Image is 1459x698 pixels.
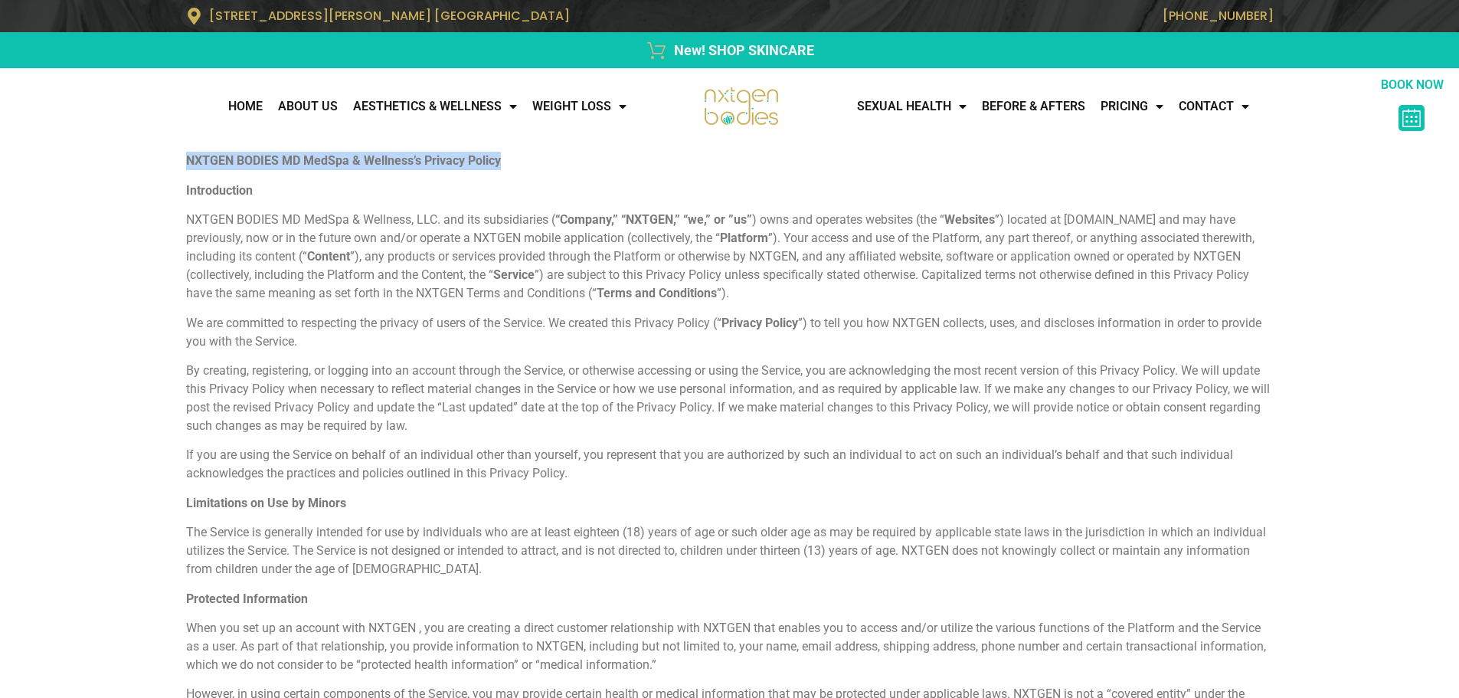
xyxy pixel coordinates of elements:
strong: Protected Information [186,591,308,606]
strong: Introduction [186,183,253,198]
p: NXTGEN BODIES MD MedSpa & Wellness, LLC. and its subsidiaries ( ) owns and operates websites (the... [186,211,1274,303]
nav: Menu [849,91,1373,122]
p: When you set up an account with NXTGEN , you are creating a direct customer relationship with NXT... [186,619,1274,674]
a: CONTACT [1171,91,1257,122]
a: About Us [270,91,345,122]
p: We are committed to respecting the privacy of users of the Service. We created this Privacy Polic... [186,314,1274,351]
p: [PHONE_NUMBER] [738,8,1274,23]
span: New! SHOP SKINCARE [670,40,814,61]
a: New! SHOP SKINCARE [186,40,1274,61]
nav: Menu [8,91,634,122]
a: WEIGHT LOSS [525,91,634,122]
strong: Limitations on Use by Minors [186,496,346,510]
strong: NXTGEN BODIES MD MedSpa & Wellness’s Privacy Policy [186,153,501,168]
strong: Websites [944,212,995,227]
span: [STREET_ADDRESS][PERSON_NAME] [GEOGRAPHIC_DATA] [209,7,570,25]
strong: Content [307,249,350,264]
strong: Service [493,267,535,282]
strong: Platform [720,231,768,245]
a: Pricing [1093,91,1171,122]
p: The Service is generally intended for use by individuals who are at least eighteen (18) years of ... [186,523,1274,578]
p: By creating, registering, or logging into an account through the Service, or otherwise accessing ... [186,362,1274,435]
a: Sexual Health [849,91,974,122]
a: AESTHETICS & WELLNESS [345,91,525,122]
strong: Privacy Policy [721,316,798,330]
strong: “Company,” “NXTGEN,” “we,” or ”us” [555,212,752,227]
a: Home [221,91,270,122]
p: If you are using the Service on behalf of an individual other than yourself, you represent that y... [186,446,1274,483]
p: BOOK NOW [1373,76,1451,94]
a: Before & Afters [974,91,1093,122]
strong: Terms and Conditions [597,286,717,300]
